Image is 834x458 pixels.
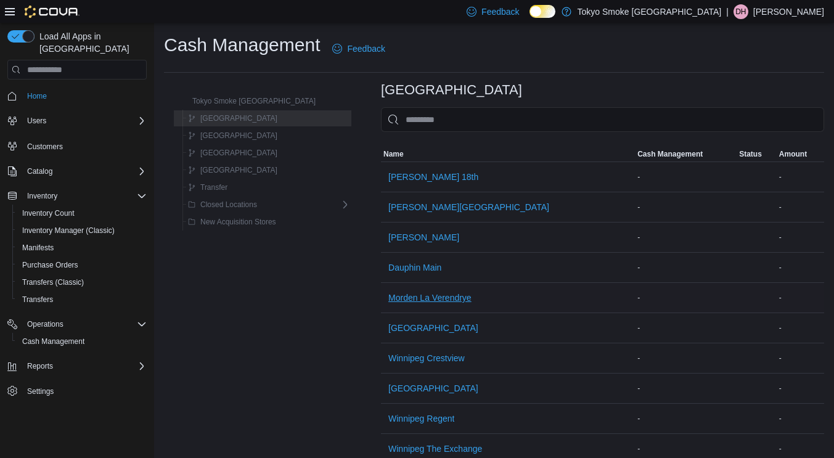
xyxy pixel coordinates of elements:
span: [GEOGRAPHIC_DATA] [200,131,277,141]
p: Tokyo Smoke [GEOGRAPHIC_DATA] [578,4,722,19]
a: Inventory Count [17,206,80,221]
span: Name [383,149,404,159]
div: - [777,170,824,184]
a: Manifests [17,240,59,255]
button: Purchase Orders [12,256,152,274]
button: Manifests [12,239,152,256]
div: - [635,260,737,275]
span: [PERSON_NAME] [388,231,459,243]
span: Transfer [200,182,227,192]
a: Transfers [17,292,58,307]
button: [GEOGRAPHIC_DATA] [183,163,282,178]
input: This is a search bar. As you type, the results lower in the page will automatically filter. [381,107,824,132]
span: Transfers [22,295,53,305]
button: [GEOGRAPHIC_DATA] [183,111,282,126]
div: - [777,321,824,335]
span: Customers [22,138,147,153]
img: Cova [25,6,80,18]
a: Settings [22,384,59,399]
span: Winnipeg The Exchange [388,443,482,455]
a: Purchase Orders [17,258,83,272]
span: Cash Management [637,149,703,159]
button: Catalog [2,163,152,180]
button: New Acquisition Stores [183,215,281,229]
span: [GEOGRAPHIC_DATA] [200,148,277,158]
div: - [635,381,737,396]
button: [PERSON_NAME] 18th [383,165,483,189]
span: Inventory [22,189,147,203]
button: Cash Management [635,147,737,162]
div: - [635,441,737,456]
a: Customers [22,139,68,154]
button: Tokyo Smoke [GEOGRAPHIC_DATA] [175,94,321,108]
button: Operations [2,316,152,333]
p: | [726,4,729,19]
button: [GEOGRAPHIC_DATA] [183,145,282,160]
span: Status [739,149,762,159]
span: Tokyo Smoke [GEOGRAPHIC_DATA] [192,96,316,106]
span: Users [27,116,46,126]
div: - [777,230,824,245]
button: Transfers [12,291,152,308]
span: Transfers [17,292,147,307]
span: Settings [27,386,54,396]
button: Morden La Verendrye [383,285,476,310]
span: Closed Locations [200,200,257,210]
button: Inventory [22,189,62,203]
button: Winnipeg Regent [383,406,459,431]
a: Transfers (Classic) [17,275,89,290]
span: Transfers (Classic) [22,277,84,287]
span: [GEOGRAPHIC_DATA] [200,165,277,175]
button: Cash Management [12,333,152,350]
div: - [635,200,737,215]
a: Home [22,89,52,104]
span: Cash Management [17,334,147,349]
span: Reports [22,359,147,374]
button: [PERSON_NAME][GEOGRAPHIC_DATA] [383,195,554,219]
div: - [777,200,824,215]
div: Dylan Hoeppner [734,4,748,19]
button: Reports [22,359,58,374]
div: - [635,230,737,245]
span: Cash Management [22,337,84,346]
input: Dark Mode [529,5,555,18]
span: [GEOGRAPHIC_DATA] [200,113,277,123]
button: Reports [2,358,152,375]
button: Dauphin Main [383,255,446,280]
button: Name [381,147,635,162]
div: - [777,351,824,366]
span: DH [735,4,746,19]
button: Users [22,113,51,128]
button: Inventory Count [12,205,152,222]
span: Feedback [481,6,519,18]
span: Manifests [17,240,147,255]
p: [PERSON_NAME] [753,4,824,19]
span: [GEOGRAPHIC_DATA] [388,382,478,395]
button: [GEOGRAPHIC_DATA] [183,128,282,143]
span: Customers [27,142,63,152]
span: Operations [22,317,147,332]
h1: Cash Management [164,33,320,57]
span: Inventory Manager (Classic) [17,223,147,238]
span: Settings [22,383,147,399]
span: Winnipeg Regent [388,412,454,425]
button: Customers [2,137,152,155]
span: Load All Apps in [GEOGRAPHIC_DATA] [35,30,147,55]
span: Feedback [347,43,385,55]
nav: Complex example [7,82,147,432]
div: - [777,441,824,456]
div: - [635,351,737,366]
span: Purchase Orders [22,260,78,270]
div: - [777,290,824,305]
span: Home [22,88,147,104]
button: [GEOGRAPHIC_DATA] [383,376,483,401]
span: Transfers (Classic) [17,275,147,290]
h3: [GEOGRAPHIC_DATA] [381,83,522,97]
button: Closed Locations [183,197,262,212]
span: Inventory Manager (Classic) [22,226,115,235]
a: Feedback [327,36,390,61]
a: Cash Management [17,334,89,349]
button: Transfers (Classic) [12,274,152,291]
span: Morden La Verendrye [388,292,472,304]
